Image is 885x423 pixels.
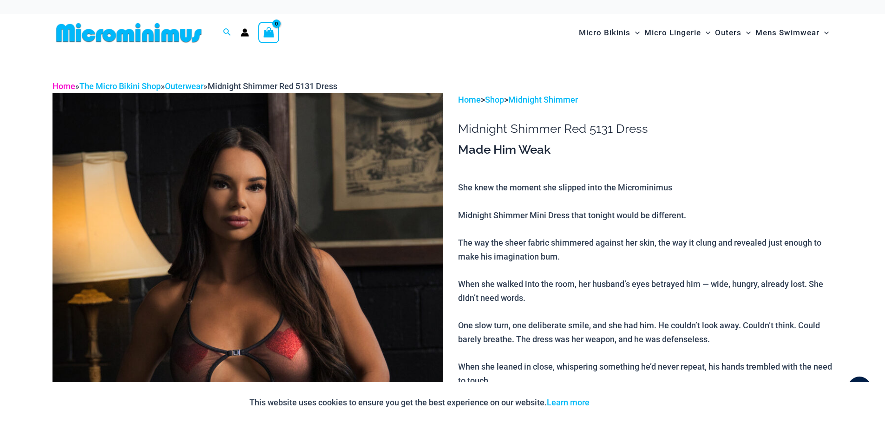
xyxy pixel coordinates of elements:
a: OutersMenu ToggleMenu Toggle [713,19,753,47]
a: Micro BikinisMenu ToggleMenu Toggle [577,19,642,47]
a: Shop [485,95,504,104]
button: Accept [597,391,636,414]
span: Micro Lingerie [644,21,701,45]
a: The Micro Bikini Shop [79,81,161,91]
a: View Shopping Cart, empty [258,22,280,43]
span: Outers [715,21,741,45]
a: Outerwear [165,81,203,91]
a: Learn more [547,397,590,407]
a: Mens SwimwearMenu ToggleMenu Toggle [753,19,831,47]
h3: Made Him Weak [458,142,833,158]
a: Midnight Shimmer [508,95,578,104]
h1: Midnight Shimmer Red 5131 Dress [458,122,833,136]
a: Home [458,95,481,104]
span: Mens Swimwear [755,21,819,45]
span: Menu Toggle [741,21,751,45]
p: This website uses cookies to ensure you get the best experience on our website. [249,396,590,410]
span: Menu Toggle [701,21,710,45]
span: » » » [52,81,337,91]
span: Menu Toggle [630,21,640,45]
img: MM SHOP LOGO FLAT [52,22,205,43]
a: Micro LingerieMenu ToggleMenu Toggle [642,19,713,47]
span: Midnight Shimmer Red 5131 Dress [208,81,337,91]
span: Micro Bikinis [579,21,630,45]
a: Home [52,81,75,91]
span: Menu Toggle [819,21,829,45]
p: > > [458,93,833,107]
a: Account icon link [241,28,249,37]
nav: Site Navigation [575,17,833,48]
a: Search icon link [223,27,231,39]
